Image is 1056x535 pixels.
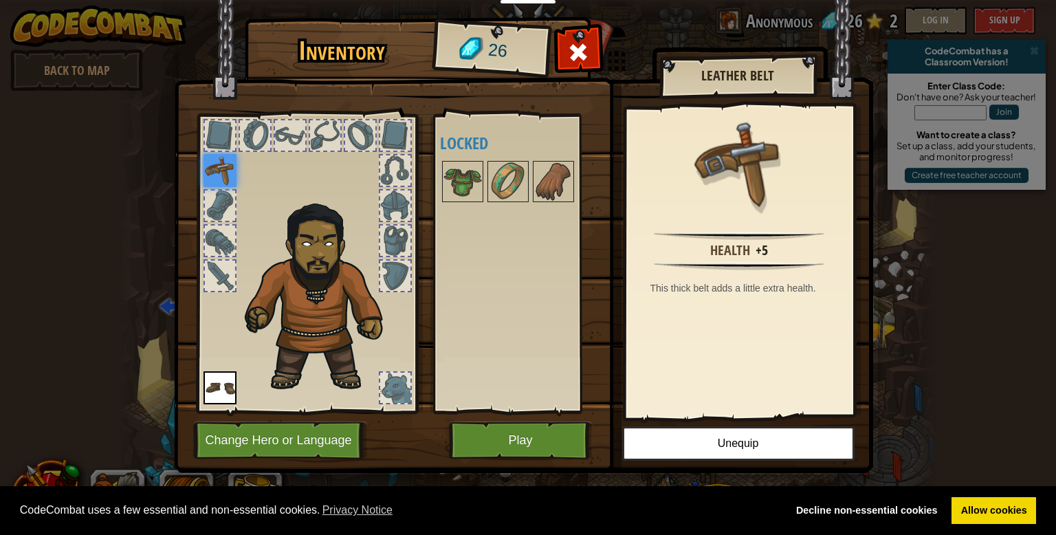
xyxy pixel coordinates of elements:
[440,134,602,152] h4: Locked
[254,36,430,65] h1: Inventory
[443,162,482,201] img: portrait.png
[449,422,593,459] button: Play
[203,154,236,187] img: portrait.png
[951,497,1036,525] a: allow cookies
[654,262,824,270] img: hr.png
[193,422,368,459] button: Change Hero or Language
[20,500,776,521] span: CodeCombat uses a few essential and non-essential cookies.
[534,162,573,201] img: portrait.png
[320,500,395,521] a: learn more about cookies
[489,162,527,201] img: portrait.png
[694,118,784,208] img: portrait.png
[786,497,947,525] a: deny cookies
[622,426,855,461] button: Unequip
[238,193,406,393] img: duelist_hair.png
[710,241,750,261] div: Health
[673,68,802,83] h2: Leather Belt
[756,241,768,261] div: +5
[654,232,824,240] img: hr.png
[203,371,236,404] img: portrait.png
[650,281,835,295] div: This thick belt adds a little extra health.
[487,38,508,64] span: 26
